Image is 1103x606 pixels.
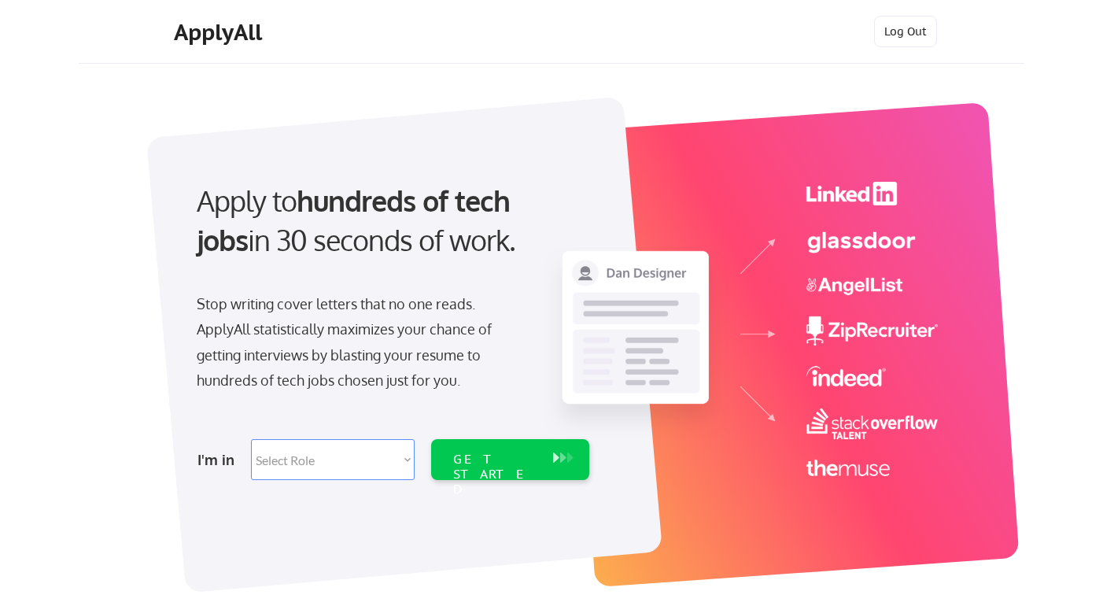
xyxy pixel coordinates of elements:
[197,183,517,257] strong: hundreds of tech jobs
[197,447,242,472] div: I'm in
[874,16,937,47] button: Log Out
[453,452,537,497] div: GET STARTED
[197,181,583,261] div: Apply to in 30 seconds of work.
[197,291,520,394] div: Stop writing cover letters that no one reads. ApplyAll statistically maximizes your chance of get...
[174,19,267,46] div: ApplyAll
